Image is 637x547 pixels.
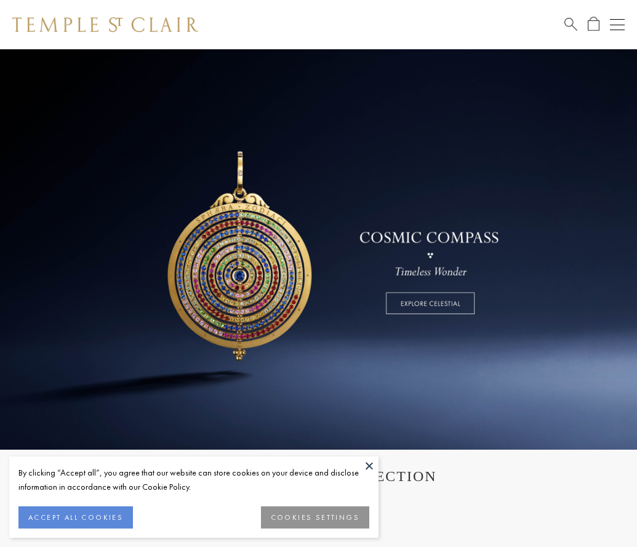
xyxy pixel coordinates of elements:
img: Temple St. Clair [12,17,198,32]
a: Search [564,17,577,32]
button: COOKIES SETTINGS [261,506,369,529]
button: Open navigation [610,17,625,32]
a: Open Shopping Bag [588,17,599,32]
div: By clicking “Accept all”, you agree that our website can store cookies on your device and disclos... [18,466,369,494]
button: ACCEPT ALL COOKIES [18,506,133,529]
